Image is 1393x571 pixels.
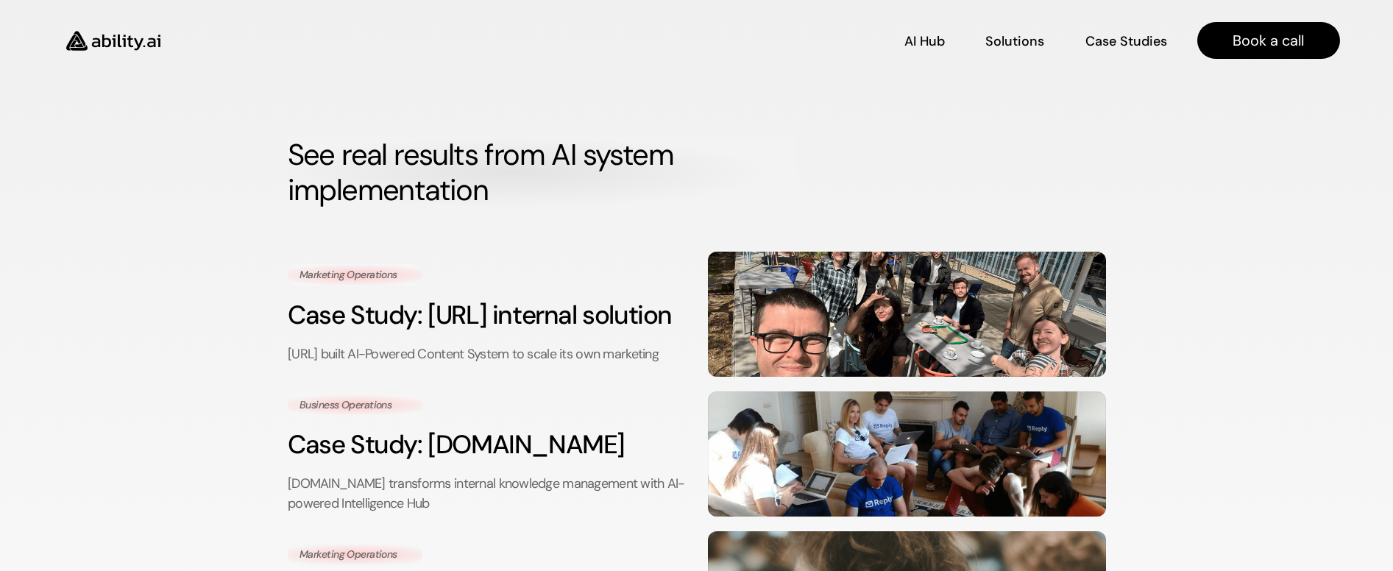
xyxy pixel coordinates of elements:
p: Marketing Operations [299,547,411,562]
a: Business OperationsCase Study: [DOMAIN_NAME][DOMAIN_NAME] transforms internal knowledge managemen... [288,391,1106,517]
p: Case Studies [1085,32,1167,51]
h3: Case Study: [URL] internal solution [288,297,686,333]
p: [URL] built AI-Powered Content System to scale its own marketing [288,344,686,364]
a: Marketing OperationsCase Study: [URL] internal solution[URL] built AI-Powered Content System to s... [288,252,1106,377]
a: Case Studies [1085,28,1168,54]
p: [DOMAIN_NAME] transforms internal knowledge management with AI-powered Intelligence Hub [288,474,686,514]
p: Marketing Operations [299,268,411,283]
p: Solutions [985,32,1044,51]
strong: See real results from AI system implementation [288,135,681,209]
a: Solutions [985,28,1044,54]
h3: Case Study: [DOMAIN_NAME] [288,427,686,463]
a: AI Hub [904,28,945,54]
p: AI Hub [904,32,945,51]
a: Book a call [1197,22,1340,59]
p: Business Operations [299,397,411,412]
p: Book a call [1233,30,1304,51]
nav: Main navigation [181,22,1340,59]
